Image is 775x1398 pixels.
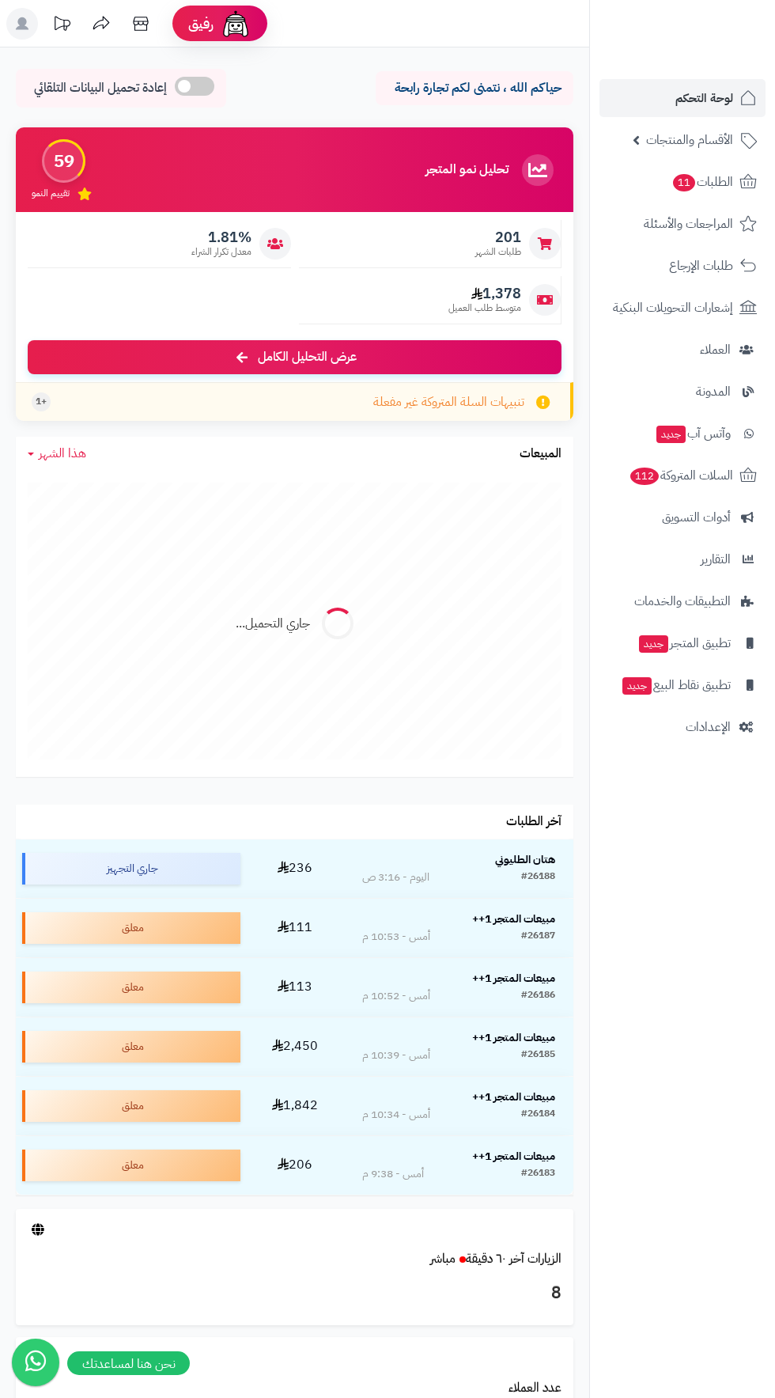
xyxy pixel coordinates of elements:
[599,247,766,285] a: طلبات الإرجاع
[236,615,310,633] div: جاري التحميل...
[362,988,430,1004] div: أمس - 10:52 م
[472,911,555,927] strong: مبيعات المتجر 1++
[599,624,766,662] a: تطبيق المتجرجديد
[599,582,766,620] a: التطبيقات والخدمات
[701,548,731,570] span: التقارير
[599,666,766,704] a: تطبيق نقاط البيعجديد
[22,972,240,1003] div: معلق
[671,171,733,193] span: الطلبات
[521,988,555,1004] div: #26186
[696,381,731,403] span: المدونة
[247,1136,344,1195] td: 206
[475,245,521,259] span: طلبات الشهر
[373,393,524,411] span: تنبيهات السلة المتروكة غير مفعلة
[430,1249,456,1268] small: مباشر
[247,1077,344,1135] td: 1,842
[521,929,555,945] div: #26187
[621,674,731,696] span: تطبيق نقاط البيع
[220,8,251,40] img: ai-face.png
[36,395,47,408] span: +1
[472,1148,555,1165] strong: مبيعات المتجر 1++
[599,79,766,117] a: لوحة التحكم
[362,929,430,945] div: أمس - 10:53 م
[42,8,81,44] a: تحديثات المنصة
[637,632,731,654] span: تطبيق المتجر
[28,340,561,374] a: عرض التحليل الكامل
[425,163,508,177] h3: تحليل نمو المتجر
[362,1048,430,1063] div: أمس - 10:39 م
[521,1166,555,1182] div: #26183
[22,912,240,944] div: معلق
[191,229,251,246] span: 1.81%
[362,1107,430,1123] div: أمس - 10:34 م
[28,445,86,463] a: هذا الشهر
[521,1107,555,1123] div: #26184
[247,899,344,957] td: 111
[520,447,561,461] h3: المبيعات
[22,1150,240,1181] div: معلق
[599,373,766,411] a: المدونة
[599,163,766,201] a: الطلبات11
[495,851,555,868] strong: هتان الطليوني
[508,1378,561,1397] a: عدد العملاء
[521,1048,555,1063] div: #26185
[646,129,733,151] span: الأقسام والمنتجات
[387,79,561,97] p: حياكم الله ، نتمنى لكم تجارة رابحة
[28,1280,561,1307] h3: 8
[622,677,652,695] span: جديد
[599,498,766,536] a: أدوات التسويق
[472,1029,555,1046] strong: مبيعات المتجر 1++
[629,464,733,487] span: السلات المتروكة
[673,174,695,191] span: 11
[258,348,357,366] span: عرض التحليل الكامل
[599,205,766,243] a: المراجعات والأسئلة
[448,301,521,315] span: متوسط طلب العميل
[39,444,86,463] span: هذا الشهر
[613,297,733,319] span: إشعارات التحويلات البنكية
[475,229,521,246] span: 201
[669,255,733,277] span: طلبات الإرجاع
[22,853,240,885] div: جاري التجهيز
[472,1089,555,1105] strong: مبيعات المتجر 1++
[656,426,686,443] span: جديد
[599,415,766,453] a: وآتس آبجديد
[675,87,733,109] span: لوحة التحكم
[630,468,659,485] span: 112
[430,1249,561,1268] a: الزيارات آخر ٦٠ دقيقةمباشر
[521,869,555,885] div: #26188
[362,1166,424,1182] div: أمس - 9:38 م
[22,1031,240,1063] div: معلق
[599,457,766,494] a: السلات المتروكة112
[655,422,731,445] span: وآتس آب
[599,289,766,327] a: إشعارات التحويلات البنكية
[247,839,344,898] td: 236
[472,970,555,987] strong: مبيعات المتجر 1++
[599,540,766,578] a: التقارير
[599,331,766,369] a: العملاء
[22,1090,240,1122] div: معلق
[686,716,731,738] span: الإعدادات
[599,708,766,746] a: الإعدادات
[188,14,214,33] span: رفيق
[644,213,733,235] span: المراجعات والأسئلة
[700,339,731,361] span: العملاء
[634,590,731,612] span: التطبيقات والخدمات
[639,635,668,653] span: جديد
[191,245,251,259] span: معدل تكرار الشراء
[662,506,731,529] span: أدوات التسويق
[247,958,344,1017] td: 113
[247,1017,344,1076] td: 2,450
[34,79,167,97] span: إعادة تحميل البيانات التلقائي
[32,187,70,200] span: تقييم النمو
[362,869,429,885] div: اليوم - 3:16 ص
[448,285,521,302] span: 1,378
[506,815,561,829] h3: آخر الطلبات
